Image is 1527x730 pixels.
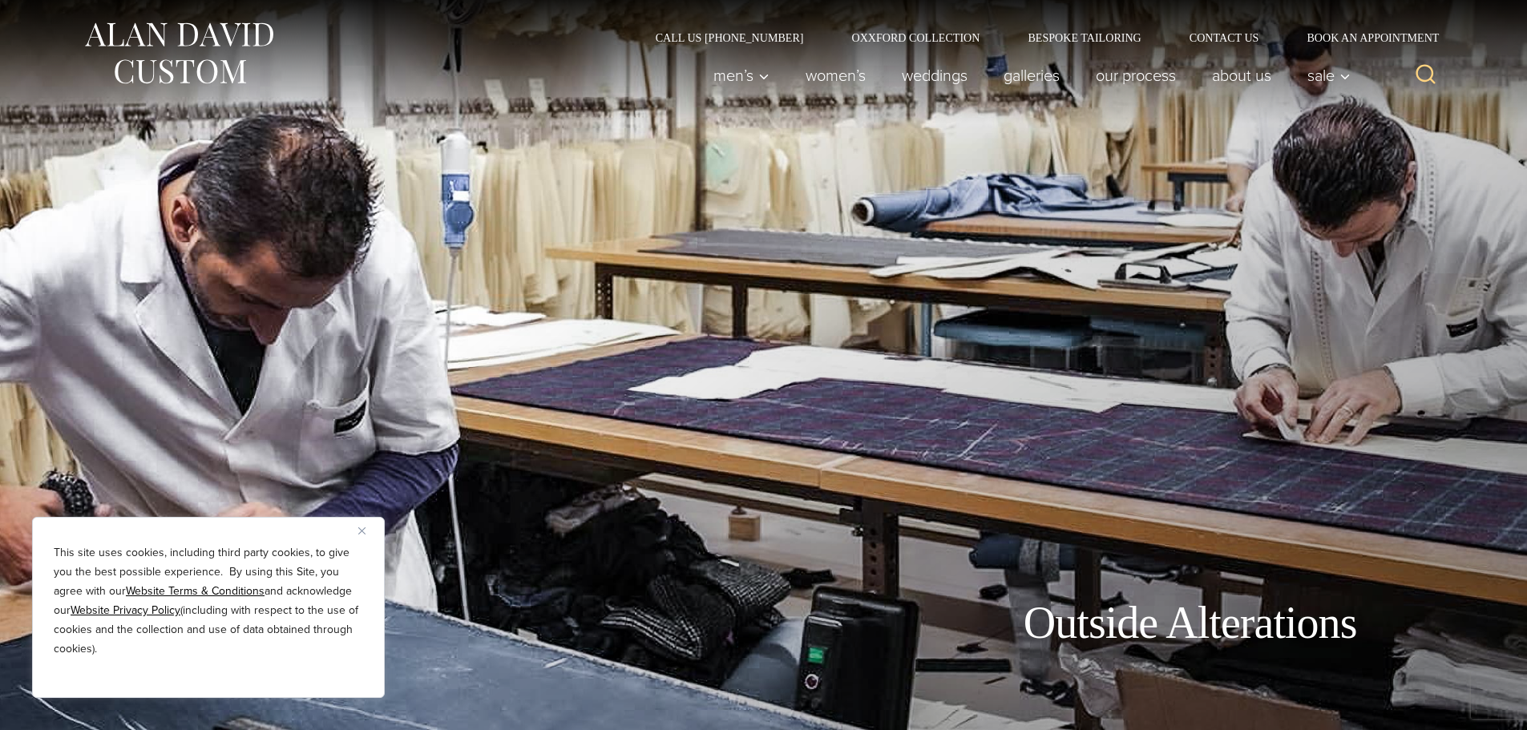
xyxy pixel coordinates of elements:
[54,543,363,659] p: This site uses cookies, including third party cookies, to give you the best possible experience. ...
[126,583,265,599] a: Website Terms & Conditions
[1194,59,1289,91] a: About Us
[358,527,366,534] img: Close
[713,67,770,83] span: Men’s
[632,32,1445,43] nav: Secondary Navigation
[1307,67,1351,83] span: Sale
[1077,59,1194,91] a: Our Process
[827,32,1004,43] a: Oxxford Collection
[83,18,275,89] img: Alan David Custom
[1004,32,1165,43] a: Bespoke Tailoring
[985,59,1077,91] a: Galleries
[787,59,883,91] a: Women’s
[1407,56,1445,95] button: View Search Form
[632,32,828,43] a: Call Us [PHONE_NUMBER]
[1024,596,1357,650] h1: Outside Alterations
[1165,32,1283,43] a: Contact Us
[883,59,985,91] a: weddings
[1283,32,1444,43] a: Book an Appointment
[695,59,1359,91] nav: Primary Navigation
[358,521,378,540] button: Close
[71,602,180,619] a: Website Privacy Policy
